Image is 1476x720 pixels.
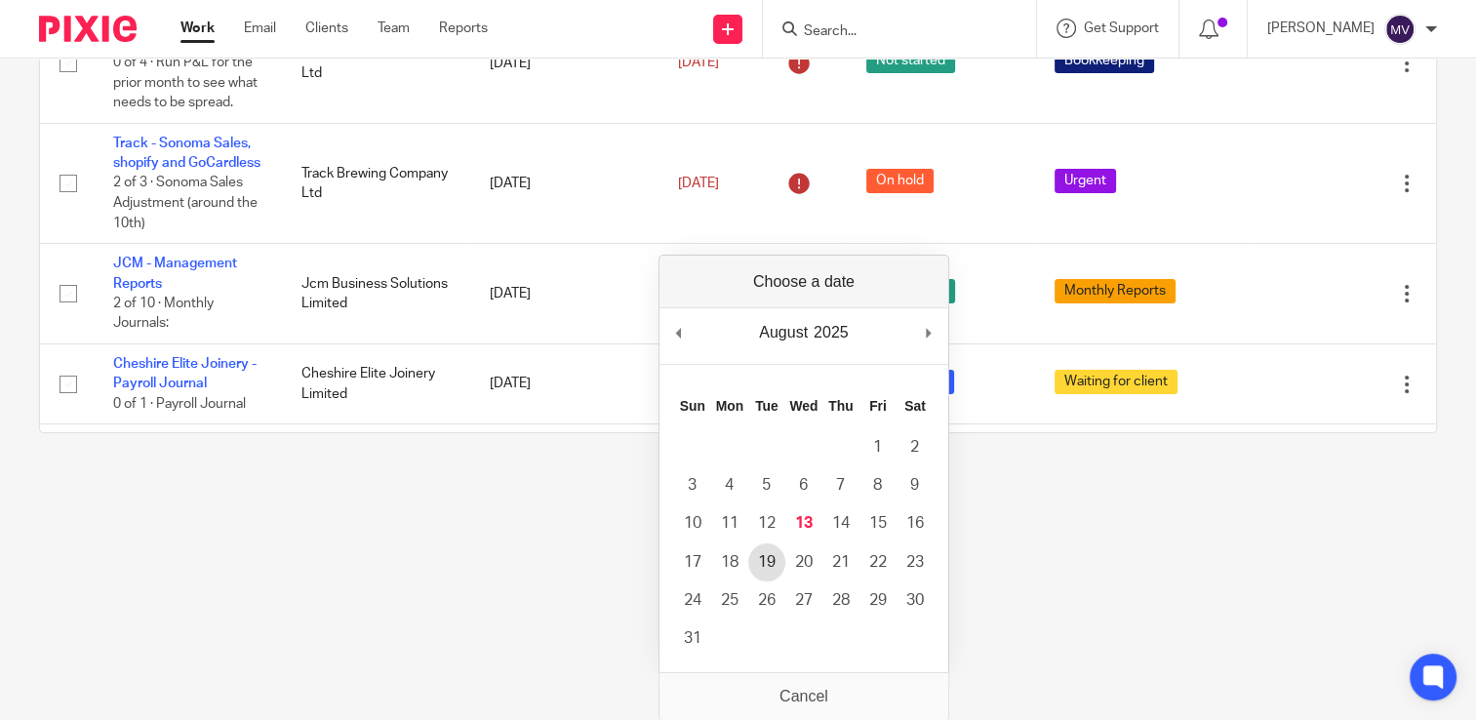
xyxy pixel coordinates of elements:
span: [DATE] [678,56,719,69]
span: 0 of 1 · Payroll Journal [113,397,246,411]
button: 11 [711,504,748,542]
span: 2 of 10 · Monthly Journals: [113,297,214,331]
p: [PERSON_NAME] [1267,19,1375,38]
span: Urgent [1055,169,1116,193]
button: 14 [822,504,859,542]
button: 27 [785,581,822,620]
button: 17 [674,543,711,581]
span: 2 of 3 · Sonoma Sales Adjustment (around the 10th) [113,177,258,230]
td: [DATE] [470,344,658,424]
td: Track Brewing Company Ltd [282,3,470,123]
span: On hold [866,169,934,193]
img: Pixie [39,16,137,42]
button: 18 [711,543,748,581]
td: [DATE] [470,424,658,583]
button: Previous Month [669,318,689,347]
a: Cheshire Elite Joinery - Payroll Journal [113,357,257,390]
button: 1 [859,428,897,466]
div: 2025 [811,318,852,347]
button: 22 [859,543,897,581]
span: Bookkeeping [1055,49,1154,73]
button: 23 [897,543,934,581]
button: 24 [674,581,711,620]
span: Monthly Reports [1055,279,1176,303]
button: 2 [897,428,934,466]
button: 25 [711,581,748,620]
abbr: Wednesday [789,398,818,414]
div: August [756,318,811,347]
button: 20 [785,543,822,581]
abbr: Monday [716,398,743,414]
span: Not started [866,49,955,73]
button: 30 [897,581,934,620]
span: 0 of 4 · Run P&L for the prior month to see what needs to be spread. [113,56,258,109]
a: JCM - Management Reports [113,257,237,290]
button: 10 [674,504,711,542]
td: Cheshire Elite Joinery Limited [282,344,470,424]
button: 7 [822,466,859,504]
input: Search [802,23,977,41]
button: 12 [748,504,785,542]
button: 19 [748,543,785,581]
abbr: Thursday [828,398,853,414]
abbr: Tuesday [755,398,778,414]
button: 16 [897,504,934,542]
td: Jcm Business Solutions Limited [282,244,470,344]
button: 8 [859,466,897,504]
button: 31 [674,620,711,658]
button: 26 [748,581,785,620]
a: Reports [439,19,488,38]
img: svg%3E [1384,14,1416,45]
button: 3 [674,466,711,504]
button: 6 [785,466,822,504]
button: 13 [785,504,822,542]
a: Track - Sonoma Sales, shopify and GoCardless [113,137,260,170]
abbr: Saturday [904,398,926,414]
span: [DATE] [678,177,719,190]
button: 28 [822,581,859,620]
abbr: Friday [869,398,887,414]
button: 4 [711,466,748,504]
td: [DATE] [470,244,658,344]
abbr: Sunday [680,398,705,414]
td: [DATE] [470,123,658,243]
a: Clients [305,19,348,38]
td: [DATE] [470,3,658,123]
a: Team [378,19,410,38]
td: Track Brewing Company Ltd [282,123,470,243]
span: Get Support [1084,21,1159,35]
td: Jcm Business Solutions Limited [282,424,470,583]
span: Waiting for client [1055,370,1177,394]
button: Next Month [919,318,938,347]
button: 15 [859,504,897,542]
button: 21 [822,543,859,581]
button: 9 [897,466,934,504]
button: 29 [859,581,897,620]
a: Work [180,19,215,38]
button: 5 [748,466,785,504]
a: Email [244,19,276,38]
